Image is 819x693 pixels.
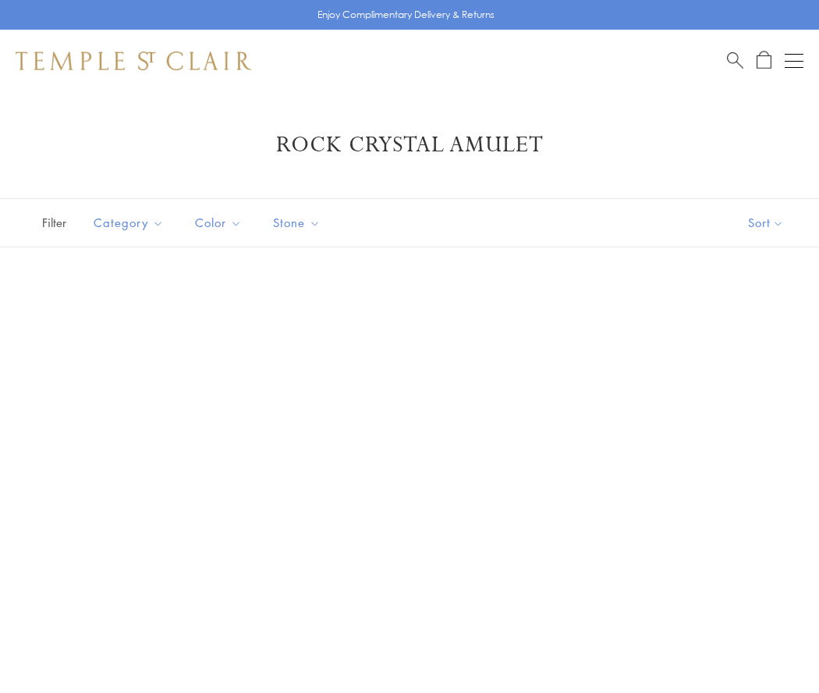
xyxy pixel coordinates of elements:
[317,7,495,23] p: Enjoy Complimentary Delivery & Returns
[86,213,175,233] span: Category
[82,205,175,240] button: Category
[187,213,253,233] span: Color
[785,52,803,70] button: Open navigation
[39,131,780,159] h1: Rock Crystal Amulet
[261,205,332,240] button: Stone
[727,51,743,70] a: Search
[265,213,332,233] span: Stone
[757,51,771,70] a: Open Shopping Bag
[16,52,251,70] img: Temple St. Clair
[713,199,819,247] button: Show sort by
[183,205,253,240] button: Color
